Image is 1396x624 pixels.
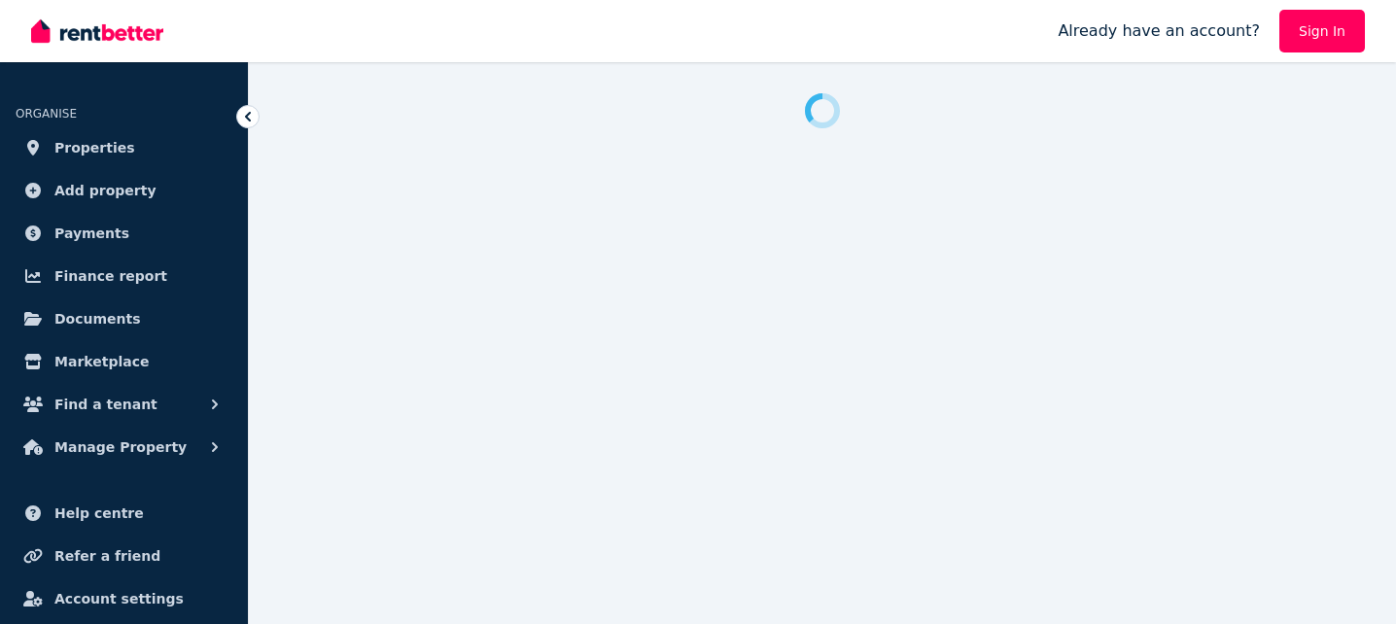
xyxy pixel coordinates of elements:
a: Properties [16,128,232,167]
a: Finance report [16,257,232,295]
span: Manage Property [54,435,187,459]
a: Help centre [16,494,232,533]
span: Properties [54,136,135,159]
a: Payments [16,214,232,253]
a: Add property [16,171,232,210]
span: ORGANISE [16,107,77,121]
span: Finance report [54,264,167,288]
img: RentBetter [31,17,163,46]
a: Sign In [1279,10,1365,52]
span: Already have an account? [1058,19,1260,43]
span: Account settings [54,587,184,610]
span: Documents [54,307,141,330]
a: Documents [16,299,232,338]
span: Find a tenant [54,393,157,416]
a: Refer a friend [16,537,232,575]
span: Help centre [54,502,144,525]
span: Refer a friend [54,544,160,568]
a: Account settings [16,579,232,618]
span: Marketplace [54,350,149,373]
button: Manage Property [16,428,232,467]
a: Marketplace [16,342,232,381]
span: Payments [54,222,129,245]
span: Add property [54,179,157,202]
button: Find a tenant [16,385,232,424]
